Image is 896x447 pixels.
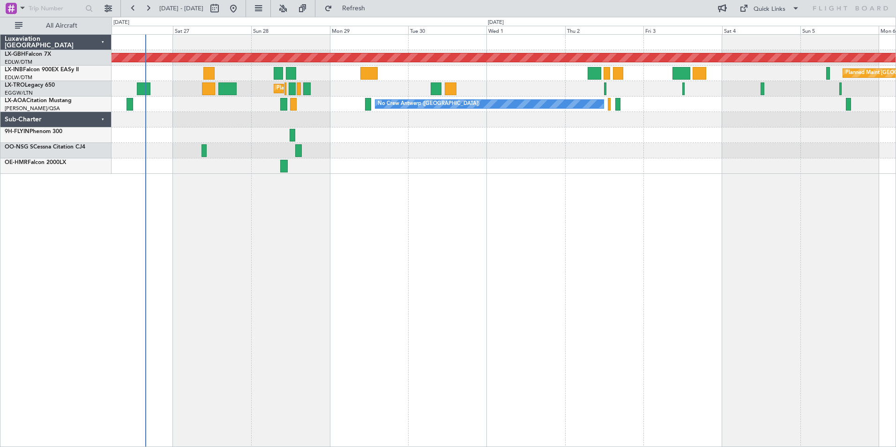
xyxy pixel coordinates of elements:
a: EDLW/DTM [5,59,32,66]
a: EDLW/DTM [5,74,32,81]
div: Tue 30 [408,26,486,34]
div: Quick Links [754,5,785,14]
span: Refresh [334,5,373,12]
div: Thu 2 [565,26,643,34]
span: [DATE] - [DATE] [159,4,203,13]
a: LX-GBHFalcon 7X [5,52,51,57]
div: Fri 26 [95,26,173,34]
div: Fri 3 [643,26,722,34]
span: LX-AOA [5,98,26,104]
span: 9H-FLYIN [5,129,30,134]
a: LX-AOACitation Mustang [5,98,72,104]
span: OE-HMR [5,160,28,165]
a: OE-HMRFalcon 2000LX [5,160,66,165]
div: Sun 28 [251,26,329,34]
a: EGGW/LTN [5,89,33,97]
span: OO-NSG S [5,144,33,150]
input: Trip Number [29,1,82,15]
button: Quick Links [735,1,804,16]
a: LX-TROLegacy 650 [5,82,55,88]
div: Sun 5 [800,26,879,34]
span: LX-GBH [5,52,25,57]
span: LX-INB [5,67,23,73]
div: Mon 29 [330,26,408,34]
div: Wed 1 [486,26,565,34]
button: All Aircraft [10,18,102,33]
div: No Crew Antwerp ([GEOGRAPHIC_DATA]) [378,97,479,111]
div: Sat 27 [173,26,251,34]
a: [PERSON_NAME]/QSA [5,105,60,112]
span: All Aircraft [24,22,99,29]
span: LX-TRO [5,82,25,88]
div: Sat 4 [722,26,800,34]
div: [DATE] [488,19,504,27]
a: OO-NSG SCessna Citation CJ4 [5,144,85,150]
button: Refresh [320,1,376,16]
a: 9H-FLYINPhenom 300 [5,129,62,134]
div: Planned Maint [GEOGRAPHIC_DATA] ([GEOGRAPHIC_DATA]) [276,82,424,96]
div: [DATE] [113,19,129,27]
a: LX-INBFalcon 900EX EASy II [5,67,79,73]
